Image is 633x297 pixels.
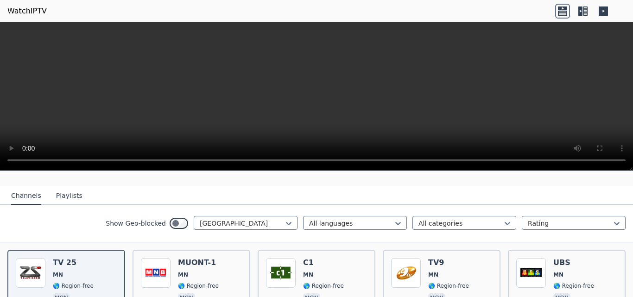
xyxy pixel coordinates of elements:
img: MUONT-1 [141,258,171,288]
span: 🌎 Region-free [303,282,344,290]
img: TV 25 [16,258,45,288]
a: WatchIPTV [7,6,47,17]
h6: MUONT-1 [178,258,219,267]
span: 🌎 Region-free [178,282,219,290]
img: UBS [516,258,546,288]
img: TV9 [391,258,421,288]
button: Channels [11,187,41,205]
button: Playlists [56,187,82,205]
span: 🌎 Region-free [428,282,469,290]
span: 🌎 Region-free [553,282,594,290]
label: Show Geo-blocked [106,219,166,228]
img: C1 [266,258,296,288]
span: MN [53,271,63,278]
span: MN [303,271,313,278]
h6: UBS [553,258,594,267]
span: MN [428,271,438,278]
h6: C1 [303,258,344,267]
h6: TV 25 [53,258,94,267]
span: 🌎 Region-free [53,282,94,290]
h6: TV9 [428,258,469,267]
span: MN [553,271,563,278]
span: MN [178,271,188,278]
